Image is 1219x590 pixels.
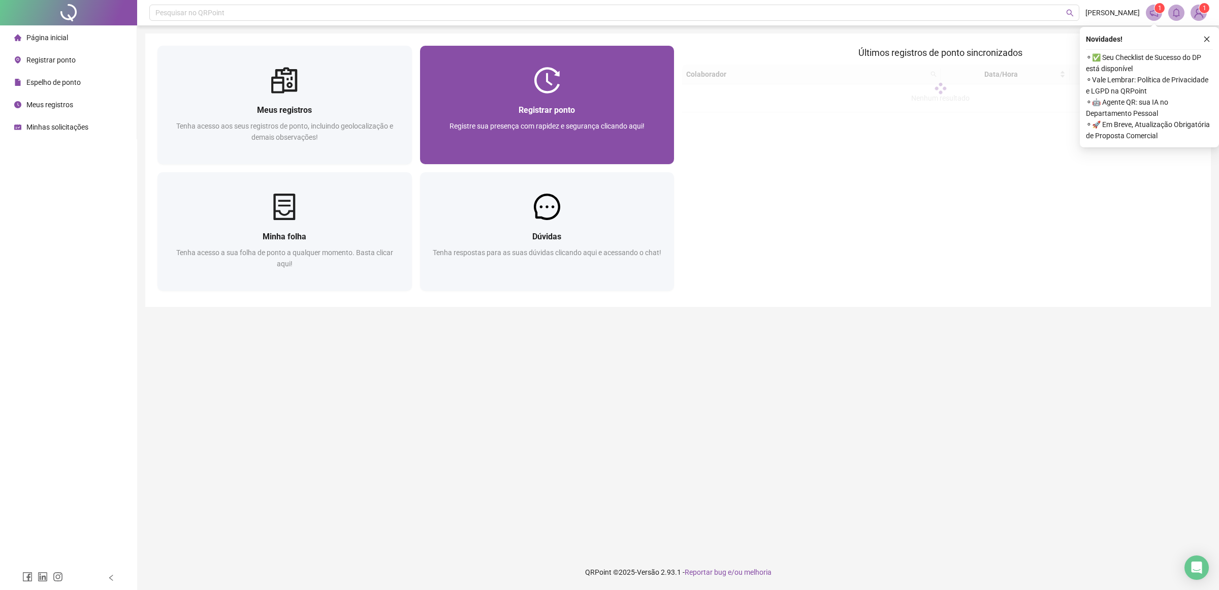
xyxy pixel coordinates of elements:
img: 60489 [1191,5,1206,20]
span: [PERSON_NAME] [1085,7,1140,18]
a: Registrar pontoRegistre sua presença com rapidez e segurança clicando aqui! [420,46,675,164]
span: Registre sua presença com rapidez e segurança clicando aqui! [450,122,645,130]
span: file [14,79,21,86]
span: home [14,34,21,41]
span: Meus registros [257,105,312,115]
span: notification [1149,8,1159,17]
a: Meus registrosTenha acesso aos seus registros de ponto, incluindo geolocalização e demais observa... [157,46,412,164]
a: Minha folhaTenha acesso a sua folha de ponto a qualquer momento. Basta clicar aqui! [157,172,412,291]
span: Página inicial [26,34,68,42]
span: Versão [637,568,659,576]
span: ⚬ 🚀 Em Breve, Atualização Obrigatória de Proposta Comercial [1086,119,1213,141]
sup: 1 [1154,3,1165,13]
span: 1 [1158,5,1162,12]
span: Últimos registros de ponto sincronizados [858,47,1022,58]
span: instagram [53,572,63,582]
span: Tenha respostas para as suas dúvidas clicando aqui e acessando o chat! [433,249,661,257]
span: Espelho de ponto [26,78,81,86]
span: facebook [22,572,33,582]
span: close [1203,36,1210,43]
span: Minha folha [263,232,306,241]
footer: QRPoint © 2025 - 2.93.1 - [137,554,1219,590]
span: Reportar bug e/ou melhoria [685,568,772,576]
span: Meus registros [26,101,73,109]
span: linkedin [38,572,48,582]
sup: Atualize o seu contato no menu Meus Dados [1199,3,1209,13]
span: left [108,574,115,581]
span: ⚬ 🤖 Agente QR: sua IA no Departamento Pessoal [1086,97,1213,119]
span: Tenha acesso aos seus registros de ponto, incluindo geolocalização e demais observações! [176,122,393,141]
span: Registrar ponto [26,56,76,64]
span: search [1066,9,1074,17]
div: Open Intercom Messenger [1184,555,1209,580]
span: Tenha acesso a sua folha de ponto a qualquer momento. Basta clicar aqui! [176,249,393,268]
span: Novidades ! [1086,34,1122,45]
span: bell [1172,8,1181,17]
span: schedule [14,123,21,131]
span: ⚬ ✅ Seu Checklist de Sucesso do DP está disponível [1086,52,1213,74]
span: ⚬ Vale Lembrar: Política de Privacidade e LGPD na QRPoint [1086,74,1213,97]
span: Minhas solicitações [26,123,88,131]
span: 1 [1203,5,1206,12]
span: Dúvidas [532,232,561,241]
a: DúvidasTenha respostas para as suas dúvidas clicando aqui e acessando o chat! [420,172,675,291]
span: clock-circle [14,101,21,108]
span: environment [14,56,21,64]
span: Registrar ponto [519,105,575,115]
